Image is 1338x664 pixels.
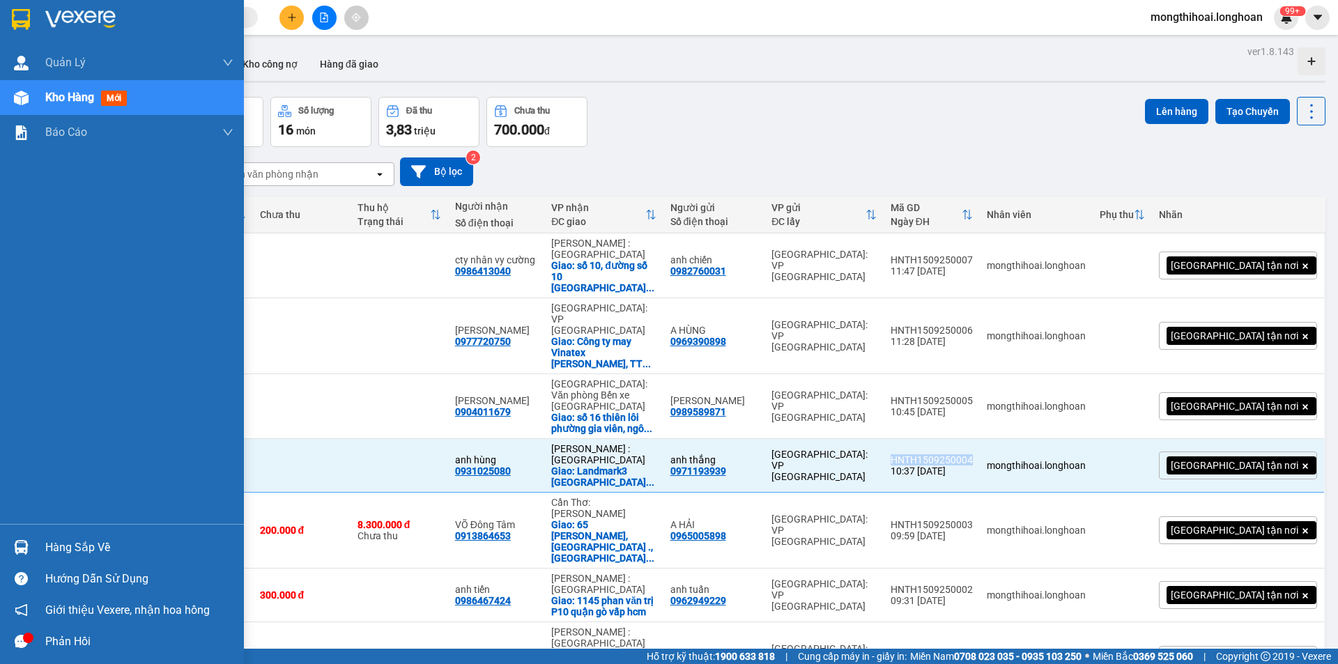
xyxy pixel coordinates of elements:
span: Miền Nam [910,649,1082,664]
span: [GEOGRAPHIC_DATA] tận nơi [1171,589,1298,601]
span: Quản Lý [45,54,86,71]
button: Tạo Chuyến [1215,99,1290,124]
div: Giao: số 16 thiên lôi phường gia viên, ngô quyền hải phòng [551,412,656,434]
div: VÕ Đông Tâm [455,519,537,530]
div: lê trinh [670,649,758,660]
strong: 1900 633 818 [715,651,775,662]
span: caret-down [1312,11,1324,24]
div: 09:31 [DATE] [891,595,973,606]
span: Mã đơn: HNTH1509250006 [6,84,214,103]
div: HNTH1509250002 [891,584,973,595]
div: Đã thu [406,106,432,116]
span: ⚪️ [1085,654,1089,659]
div: HNTH1509250004 [891,454,973,465]
div: anh tiến [455,584,537,595]
div: A HÙNG [670,325,758,336]
img: warehouse-icon [14,540,29,555]
span: [GEOGRAPHIC_DATA] tận nơi [1171,459,1298,472]
div: [GEOGRAPHIC_DATA]: VP [GEOGRAPHIC_DATA] [771,449,876,482]
span: triệu [414,125,436,137]
th: Toggle SortBy [544,196,663,233]
div: Nhân viên [987,209,1086,220]
span: notification [15,603,28,617]
span: ... [646,553,654,564]
div: [GEOGRAPHIC_DATA]: VP [GEOGRAPHIC_DATA] [551,302,656,336]
div: anh chiến [670,254,758,265]
div: mongthihoai.longhoan [987,460,1086,471]
div: [GEOGRAPHIC_DATA]: VP [GEOGRAPHIC_DATA] [771,578,876,612]
div: Chưa thu [514,106,550,116]
div: Phụ thu [1100,209,1134,220]
div: mongthihoai.longhoan [987,330,1086,341]
div: 0969390898 [670,336,726,347]
svg: open [374,169,385,180]
div: Nhãn [1159,209,1317,220]
span: Hỗ trợ kỹ thuật: [647,649,775,664]
div: anh Doanh [455,649,537,660]
span: question-circle [15,572,28,585]
span: down [222,127,233,138]
div: Giao: Landmark3 Vinhomes tân cảng bình thạnh hcm [551,465,656,488]
div: 11:47 [DATE] [891,265,973,277]
span: 3,83 [386,121,412,138]
span: ... [644,423,652,434]
button: Bộ lọc [400,157,473,186]
div: [GEOGRAPHIC_DATA]: VP [GEOGRAPHIC_DATA] [771,389,876,423]
div: VŨ XUÂN QUÝ [455,395,537,406]
div: 11:28 [DATE] [891,336,973,347]
div: 0913864653 [455,530,511,541]
button: Chưa thu700.000đ [486,97,587,147]
div: 0904011679 [455,406,511,417]
div: [GEOGRAPHIC_DATA]: Văn phòng Bến xe [GEOGRAPHIC_DATA] [551,378,656,412]
span: | [1204,649,1206,664]
div: Phản hồi [45,631,233,652]
div: Ngày ĐH [891,216,962,227]
div: 0971193939 [670,465,726,477]
div: Mã GD [891,202,962,213]
img: icon-new-feature [1280,11,1293,24]
button: Kho công nợ [231,47,309,81]
sup: 508 [1279,6,1305,16]
span: [GEOGRAPHIC_DATA] tận nơi [1171,259,1298,272]
div: [PERSON_NAME] : [GEOGRAPHIC_DATA] [551,573,656,595]
div: 0931025080 [455,465,511,477]
button: Hàng đã giao [309,47,390,81]
div: VP nhận [551,202,645,213]
span: copyright [1261,651,1270,661]
div: 0989589871 [670,406,726,417]
button: caret-down [1305,6,1330,30]
span: Giới thiệu Vexere, nhận hoa hồng [45,601,210,619]
span: Báo cáo [45,123,87,141]
img: logo-vxr [12,9,30,30]
div: Chưa thu [260,209,344,220]
button: Lên hàng [1145,99,1208,124]
div: Cần Thơ: [PERSON_NAME] [551,497,656,519]
div: Số lượng [298,106,334,116]
div: [GEOGRAPHIC_DATA]: VP [GEOGRAPHIC_DATA] [771,249,876,282]
div: 0977720750 [455,336,511,347]
div: Số điện thoại [455,217,537,229]
div: 0986413040 [455,265,511,277]
div: Trạng thái [357,216,430,227]
div: HNTH1509250007 [891,254,973,265]
span: 16 [278,121,293,138]
div: HNTH1509250005 [891,395,973,406]
div: [GEOGRAPHIC_DATA]: VP [GEOGRAPHIC_DATA] [771,514,876,547]
div: HNTH1509250006 [891,325,973,336]
span: [GEOGRAPHIC_DATA] tận nơi [1171,400,1298,412]
img: warehouse-icon [14,56,29,70]
th: Toggle SortBy [884,196,980,233]
span: ... [643,358,651,369]
span: mongthihoai.longhoan [1139,8,1274,26]
div: Hàng sắp về [45,537,233,558]
span: aim [351,13,361,22]
div: HNTH1509250003 [891,519,973,530]
div: [GEOGRAPHIC_DATA]: VP [GEOGRAPHIC_DATA] [771,319,876,353]
strong: 0369 525 060 [1133,651,1193,662]
span: mới [101,91,127,106]
button: plus [279,6,304,30]
div: mongthihoai.longhoan [987,260,1086,271]
span: message [15,635,28,648]
div: ĐC lấy [771,216,865,227]
strong: PHIẾU DÁN LÊN HÀNG [98,6,282,25]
